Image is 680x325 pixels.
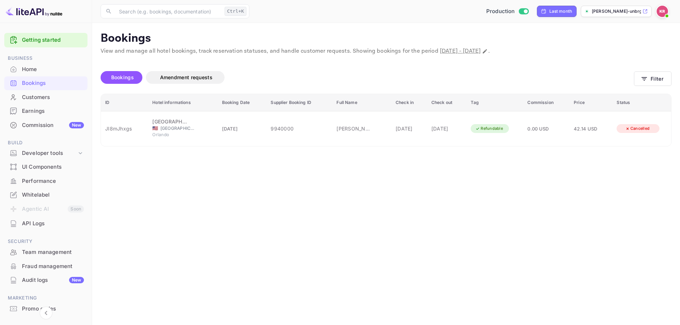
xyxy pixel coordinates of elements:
[523,94,569,111] th: Commission
[218,94,267,111] th: Booking Date
[4,273,87,286] a: Audit logsNew
[69,277,84,283] div: New
[592,8,641,14] p: [PERSON_NAME]-unbrg.[PERSON_NAME]...
[111,74,134,80] span: Bookings
[105,125,144,132] div: JI8mJhxgs
[4,302,87,316] div: Promo codes
[22,65,84,74] div: Home
[332,94,391,111] th: Full Name
[40,307,52,319] button: Collapse navigation
[101,47,671,56] p: View and manage all hotel bookings, track reservation statuses, and handle customer requests. Sho...
[152,132,188,138] span: Orlando
[22,149,77,157] div: Developer tools
[22,93,84,101] div: Customers
[4,104,87,117] a: Earnings
[22,262,84,271] div: Fraud management
[4,139,87,147] span: Build
[4,160,87,173] a: UI Components
[4,160,87,174] div: UI Components
[22,36,84,44] a: Getting started
[101,94,148,111] th: ID
[569,94,612,111] th: Price
[225,7,246,16] div: Ctrl+K
[22,107,84,115] div: Earnings
[148,94,217,111] th: Hotel informations
[152,118,188,125] div: Developer Inn Downtown Orlando, a Baymont by Wyndham
[440,47,481,55] span: [DATE] - [DATE]
[483,7,531,16] div: Switch to Sandbox mode
[22,163,84,171] div: UI Components
[4,245,87,259] a: Team management
[4,260,87,273] div: Fraud management
[620,124,654,133] div: Cancelled
[4,76,87,89] a: Bookings
[271,125,328,132] div: 9940000
[152,126,158,130] span: United States of America
[4,217,87,231] div: API Logs
[612,94,671,111] th: Status
[4,174,87,187] a: Performance
[396,125,423,132] div: [DATE]
[4,91,87,104] a: Customers
[466,94,523,111] th: Tag
[266,94,332,111] th: Supplier Booking ID
[427,94,467,111] th: Check out
[4,63,87,76] a: Home
[634,71,671,86] button: Filter
[22,248,84,256] div: Team management
[22,305,84,313] div: Promo codes
[4,260,87,273] a: Fraud management
[222,126,238,132] span: [DATE]
[486,7,515,16] span: Production
[6,6,62,17] img: LiteAPI logo
[481,48,488,55] button: Change date range
[101,71,634,84] div: account-settings tabs
[4,147,87,159] div: Developer tools
[4,217,87,230] a: API Logs
[336,125,372,132] div: Kimberly May
[4,188,87,201] a: Whitelabel
[160,125,196,132] span: [GEOGRAPHIC_DATA]
[22,79,84,87] div: Bookings
[391,94,427,111] th: Check in
[160,74,212,80] span: Amendment requests
[4,188,87,202] div: Whitelabel
[4,245,87,259] div: Team management
[101,94,671,146] table: booking table
[527,126,549,132] span: 0.00 USD
[471,124,508,133] div: Refundable
[22,177,84,185] div: Performance
[69,122,84,128] div: New
[4,294,87,302] span: Marketing
[4,302,87,315] a: Promo codes
[657,6,668,17] img: Kobus Roux
[22,121,84,129] div: Commission
[431,125,463,132] div: [DATE]
[4,118,87,132] a: CommissionNew
[4,54,87,62] span: Business
[22,191,84,199] div: Whitelabel
[574,126,597,132] span: 42.14 USD
[22,220,84,228] div: API Logs
[22,276,84,284] div: Audit logs
[4,238,87,245] span: Security
[101,31,671,46] p: Bookings
[4,33,87,47] div: Getting started
[115,4,222,18] input: Search (e.g. bookings, documentation)
[549,8,572,14] div: Last month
